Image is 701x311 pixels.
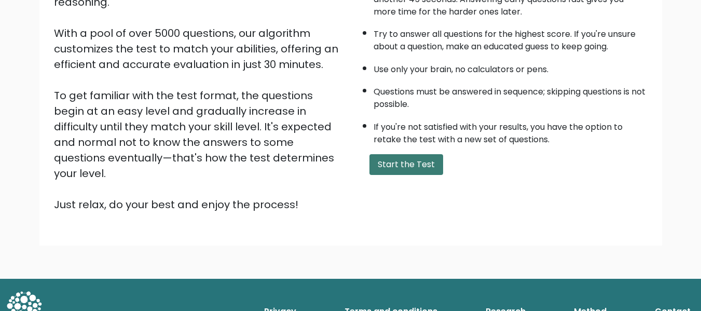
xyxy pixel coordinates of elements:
[374,80,648,111] li: Questions must be answered in sequence; skipping questions is not possible.
[374,58,648,76] li: Use only your brain, no calculators or pens.
[369,154,443,175] button: Start the Test
[374,23,648,53] li: Try to answer all questions for the highest score. If you're unsure about a question, make an edu...
[374,116,648,146] li: If you're not satisfied with your results, you have the option to retake the test with a new set ...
